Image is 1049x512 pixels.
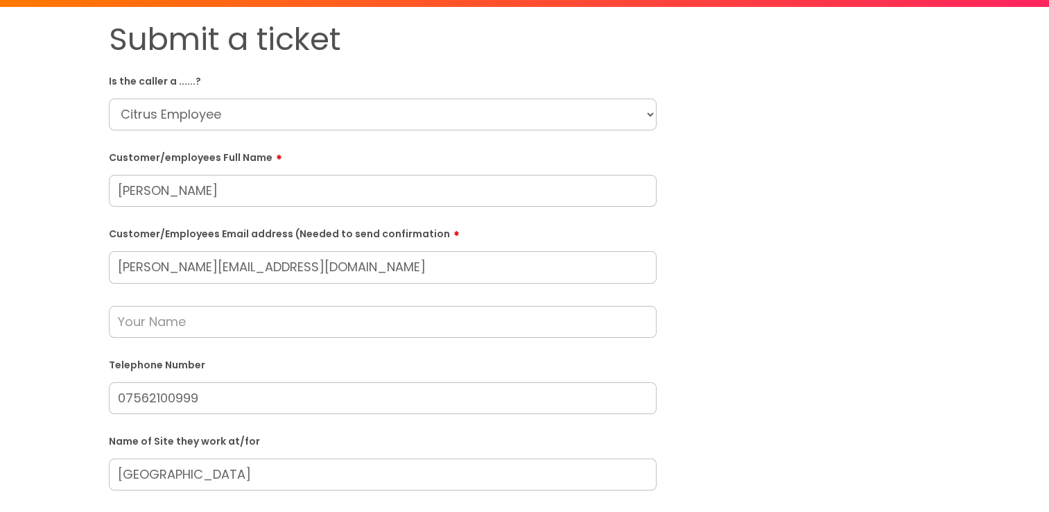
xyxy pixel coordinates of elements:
[109,251,657,283] input: Email
[109,21,657,58] h1: Submit a ticket
[109,433,657,447] label: Name of Site they work at/for
[109,73,657,87] label: Is the caller a ......?
[109,223,657,240] label: Customer/Employees Email address (Needed to send confirmation
[109,147,657,164] label: Customer/employees Full Name
[109,306,657,338] input: Your Name
[109,357,657,371] label: Telephone Number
